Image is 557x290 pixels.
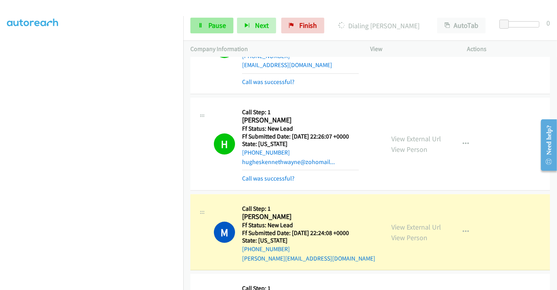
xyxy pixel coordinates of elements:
[190,44,356,54] p: Company Information
[190,18,233,33] a: Pause
[242,61,332,69] a: [EMAIL_ADDRESS][DOMAIN_NAME]
[391,48,427,57] a: View Person
[242,255,375,262] a: [PERSON_NAME][EMAIL_ADDRESS][DOMAIN_NAME]
[391,233,427,242] a: View Person
[467,44,550,54] p: Actions
[242,229,375,237] h5: Ff Submitted Date: [DATE] 22:24:08 +0000
[242,158,335,166] a: hugheskennethwayne@zohomail...
[242,221,375,229] h5: Ff Status: New Lead
[237,18,276,33] button: Next
[391,134,441,143] a: View External Url
[391,223,441,232] a: View External Url
[535,114,557,176] iframe: Resource Center
[391,145,427,154] a: View Person
[242,175,295,182] a: Call was successful?
[214,222,235,243] h1: M
[242,245,290,253] a: [PHONE_NUMBER]
[255,21,269,30] span: Next
[242,52,290,60] a: [PHONE_NUMBER]
[208,21,226,30] span: Pause
[299,21,317,30] span: Finish
[242,237,375,244] h5: State: [US_STATE]
[242,78,295,86] a: Call was successful?
[335,20,423,31] p: Dialing [PERSON_NAME]
[214,133,235,155] h1: H
[242,108,359,116] h5: Call Step: 1
[546,18,550,28] div: 0
[242,212,359,221] h2: [PERSON_NAME]
[242,116,359,125] h2: [PERSON_NAME]
[370,44,453,54] p: View
[281,18,324,33] a: Finish
[242,205,375,213] h5: Call Step: 1
[437,18,486,33] button: AutoTab
[242,149,290,156] a: [PHONE_NUMBER]
[242,133,359,140] h5: Ff Submitted Date: [DATE] 22:26:07 +0000
[503,21,539,27] div: Delay between calls (in seconds)
[242,140,359,148] h5: State: [US_STATE]
[242,125,359,133] h5: Ff Status: New Lead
